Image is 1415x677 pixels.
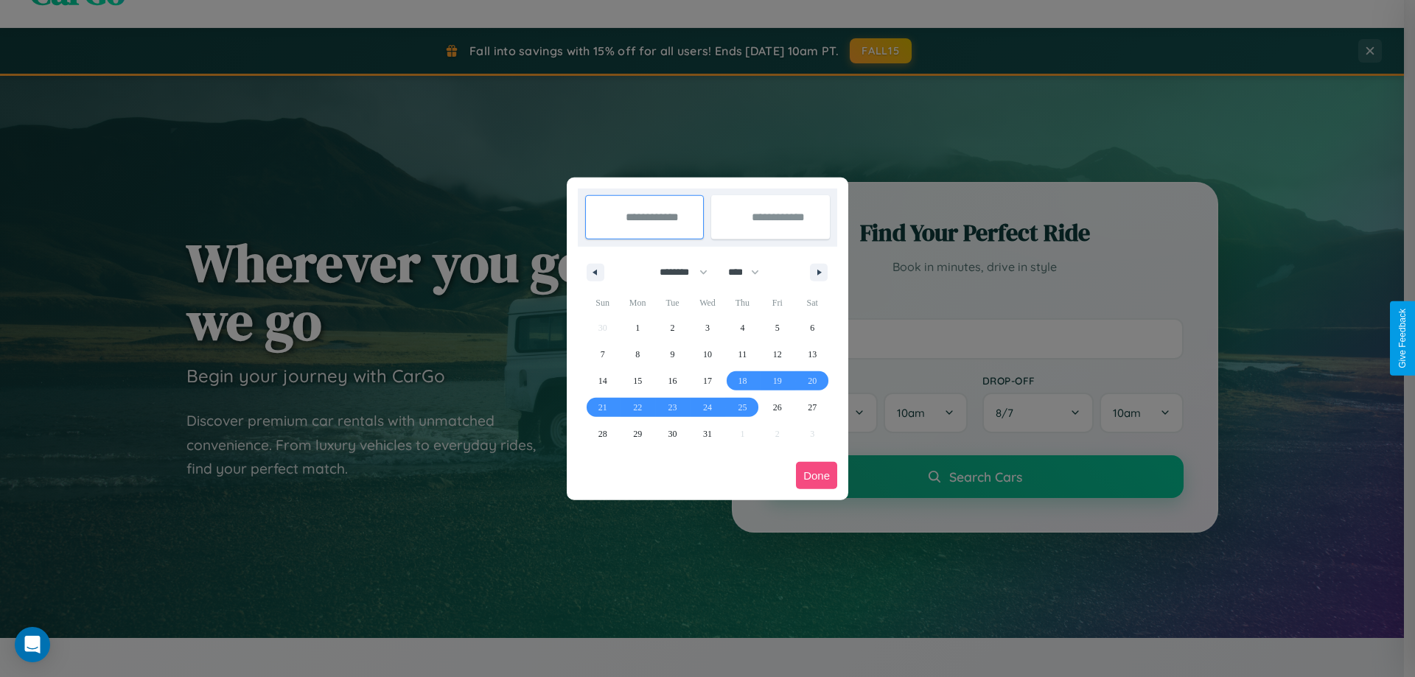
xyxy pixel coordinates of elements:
span: 5 [775,315,780,341]
button: 1 [620,315,654,341]
span: 7 [601,341,605,368]
span: 31 [703,421,712,447]
button: 5 [760,315,794,341]
span: Sat [795,291,830,315]
div: Give Feedback [1397,309,1408,368]
span: 8 [635,341,640,368]
span: 23 [668,394,677,421]
span: 15 [633,368,642,394]
button: 23 [655,394,690,421]
button: 22 [620,394,654,421]
span: Mon [620,291,654,315]
span: 19 [773,368,782,394]
div: Open Intercom Messenger [15,627,50,662]
button: 6 [795,315,830,341]
button: 27 [795,394,830,421]
button: 16 [655,368,690,394]
button: 4 [725,315,760,341]
button: 25 [725,394,760,421]
span: 17 [703,368,712,394]
span: 14 [598,368,607,394]
button: 29 [620,421,654,447]
button: 30 [655,421,690,447]
button: Done [796,462,837,489]
button: 21 [585,394,620,421]
button: 8 [620,341,654,368]
span: 28 [598,421,607,447]
span: 25 [738,394,747,421]
span: 29 [633,421,642,447]
span: Thu [725,291,760,315]
span: 3 [705,315,710,341]
span: 24 [703,394,712,421]
span: 11 [738,341,747,368]
button: 28 [585,421,620,447]
button: 3 [690,315,724,341]
span: 18 [738,368,747,394]
button: 7 [585,341,620,368]
button: 13 [795,341,830,368]
span: 4 [740,315,744,341]
button: 18 [725,368,760,394]
span: 26 [773,394,782,421]
button: 24 [690,394,724,421]
span: 22 [633,394,642,421]
button: 2 [655,315,690,341]
button: 14 [585,368,620,394]
button: 26 [760,394,794,421]
span: 2 [671,315,675,341]
span: 21 [598,394,607,421]
button: 17 [690,368,724,394]
span: Tue [655,291,690,315]
button: 31 [690,421,724,447]
button: 12 [760,341,794,368]
span: 16 [668,368,677,394]
button: 11 [725,341,760,368]
button: 15 [620,368,654,394]
span: Wed [690,291,724,315]
span: 13 [808,341,817,368]
span: Sun [585,291,620,315]
span: 9 [671,341,675,368]
button: 19 [760,368,794,394]
button: 9 [655,341,690,368]
button: 10 [690,341,724,368]
span: 6 [810,315,814,341]
span: 10 [703,341,712,368]
span: 30 [668,421,677,447]
button: 20 [795,368,830,394]
span: 1 [635,315,640,341]
span: 20 [808,368,817,394]
span: 27 [808,394,817,421]
span: 12 [773,341,782,368]
span: Fri [760,291,794,315]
